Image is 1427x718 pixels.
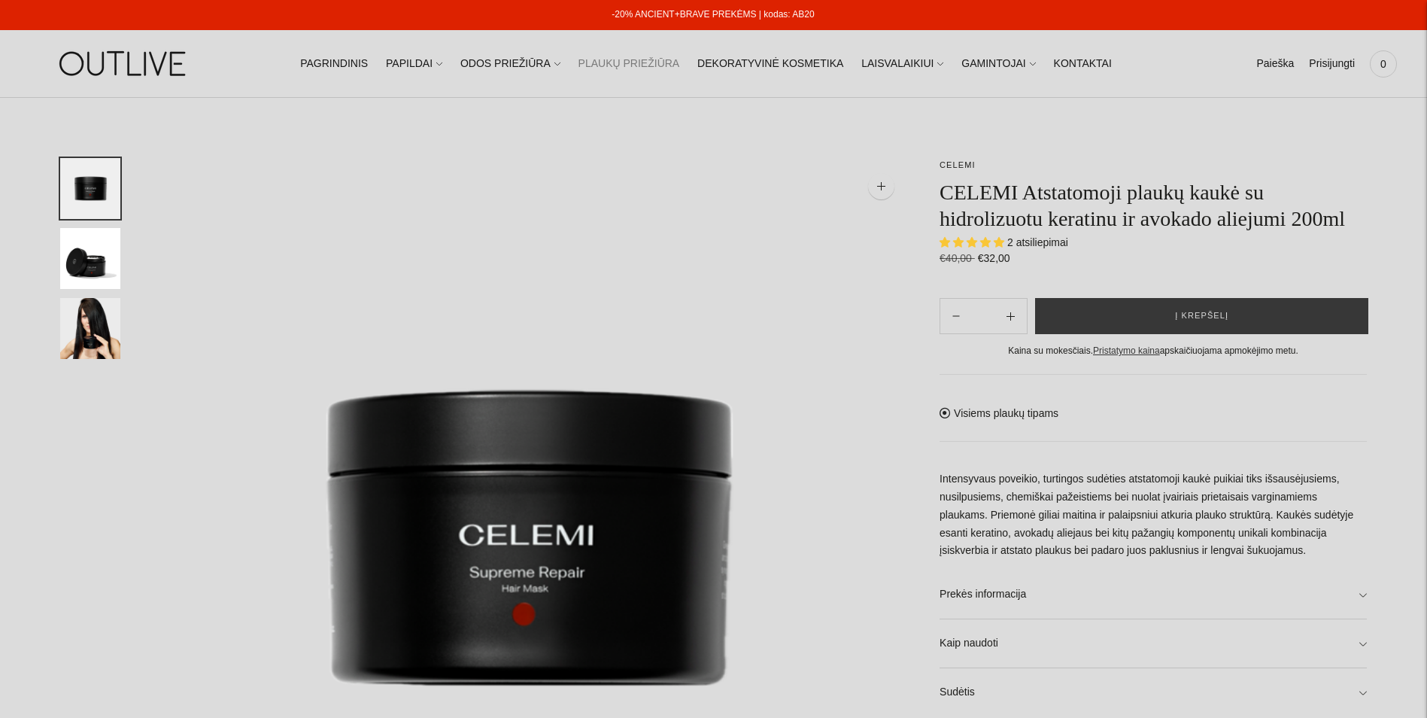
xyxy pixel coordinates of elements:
a: Prekės informacija [940,570,1367,619]
span: 0 [1373,53,1394,75]
span: Į krepšelį [1175,309,1228,324]
a: GAMINTOJAI [961,47,1035,81]
a: KONTAKTAI [1054,47,1112,81]
a: ODOS PRIEŽIŪRA [460,47,560,81]
a: Sudėtis [940,668,1367,716]
a: CELEMI [940,160,976,169]
span: €32,00 [978,252,1010,264]
a: PAPILDAI [386,47,442,81]
button: Į krepšelį [1035,298,1368,334]
button: Add product quantity [940,298,972,334]
a: PAGRINDINIS [300,47,368,81]
button: Translation missing: en.general.accessibility.image_thumbail [60,228,120,289]
span: 5.00 stars [940,236,1007,248]
div: Visiems plaukų tipams [940,374,1367,716]
a: Prisijungti [1309,47,1355,81]
a: -20% ANCIENT+BRAVE PREKĖMS | kodas: AB20 [612,9,814,20]
div: Kaina su mokesčiais. apskaičiuojama apmokėjimo metu. [940,343,1367,359]
s: €40,00 [940,252,975,264]
a: 0 [1370,47,1397,81]
a: Kaip naudoti [940,619,1367,668]
h1: CELEMI Atstatomoji plaukų kaukė su hidrolizuotu keratinu ir avokado aliejumi 200ml [940,179,1367,232]
a: Pristatymo kaina [1093,345,1160,356]
span: 2 atsiliepimai [1007,236,1068,248]
a: LAISVALAIKIUI [861,47,943,81]
img: OUTLIVE [30,38,218,90]
p: Intensyvaus poveikio, turtingos sudėties atstatomoji kaukė puikiai tiks išsausėjusiems, nusilpusi... [940,470,1367,561]
input: Product quantity [972,306,994,327]
button: Subtract product quantity [994,298,1027,334]
a: Paieška [1256,47,1294,81]
a: PLAUKŲ PRIEŽIŪRA [578,47,680,81]
button: Translation missing: en.general.accessibility.image_thumbail [60,158,120,219]
button: Translation missing: en.general.accessibility.image_thumbail [60,298,120,359]
a: DEKORATYVINĖ KOSMETIKA [697,47,843,81]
